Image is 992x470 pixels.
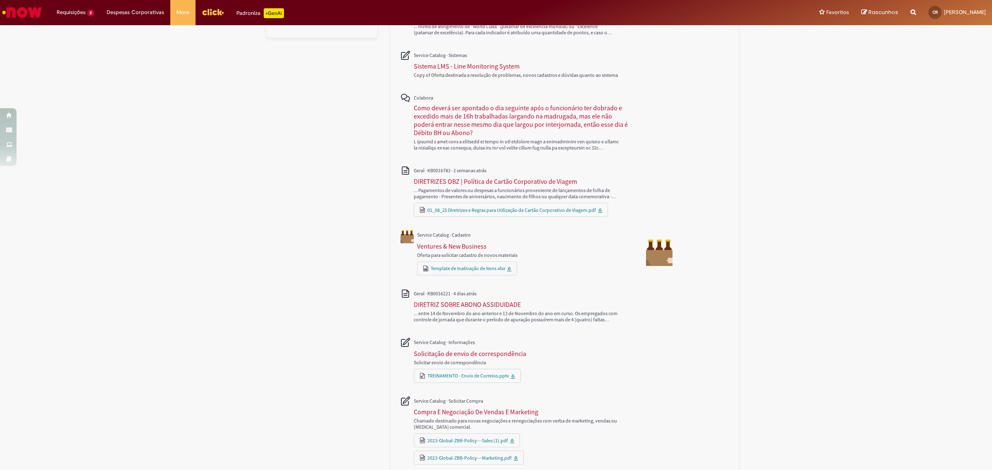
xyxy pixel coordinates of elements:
[1,4,43,21] img: ServiceNow
[826,8,849,17] span: Favoritos
[861,9,898,17] a: Rascunhos
[868,8,898,16] span: Rascunhos
[57,8,86,17] span: Requisições
[264,8,284,18] p: +GenAi
[202,6,224,18] img: click_logo_yellow_360x200.png
[944,9,986,16] span: [PERSON_NAME]
[932,9,938,15] span: CR
[236,8,284,18] div: Padroniza
[87,9,94,17] span: 2
[107,8,164,17] span: Despesas Corporativas
[176,8,189,17] span: More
